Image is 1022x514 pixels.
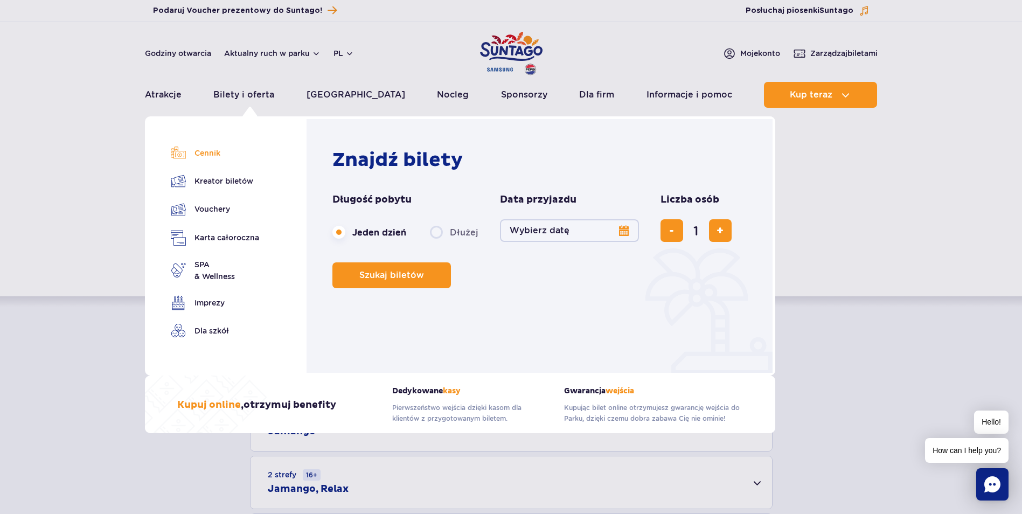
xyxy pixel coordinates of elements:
[359,270,424,280] span: Szukaj biletów
[194,259,235,282] span: SPA & Wellness
[224,49,321,58] button: Aktualny ruch w parku
[661,193,719,206] span: Liczba osób
[790,90,832,100] span: Kup teraz
[740,48,780,59] span: Moje konto
[145,82,182,108] a: Atrakcje
[177,399,336,412] h3: , otrzymuj benefity
[332,193,752,288] form: Planowanie wizyty w Park of Poland
[332,262,451,288] button: Szukaj biletów
[171,173,259,189] a: Kreator biletów
[976,468,1009,501] div: Chat
[392,386,548,395] strong: Dedykowane
[793,47,878,60] a: Zarządzajbiletami
[332,221,406,244] label: Jeden dzień
[564,386,743,395] strong: Gwarancja
[683,218,709,244] input: liczba biletów
[661,219,683,242] button: usuń bilet
[974,411,1009,434] span: Hello!
[564,402,743,424] p: Kupując bilet online otrzymujesz gwarancję wejścia do Parku, dzięki czemu dobra zabawa Cię nie om...
[177,399,241,411] span: Kupuj online
[925,438,1009,463] span: How can I help you?
[171,230,259,246] a: Karta całoroczna
[333,48,354,59] button: pl
[332,193,412,206] span: Długość pobytu
[501,82,547,108] a: Sponsorzy
[145,48,211,59] a: Godziny otwarcia
[171,145,259,161] a: Cennik
[430,221,478,244] label: Dłużej
[332,148,752,172] h2: Znajdź bilety
[500,193,576,206] span: Data przyjazdu
[443,386,461,395] span: kasy
[171,259,259,282] a: SPA& Wellness
[764,82,877,108] button: Kup teraz
[709,219,732,242] button: dodaj bilet
[171,295,259,310] a: Imprezy
[307,82,405,108] a: [GEOGRAPHIC_DATA]
[171,323,259,338] a: Dla szkół
[579,82,614,108] a: Dla firm
[646,82,732,108] a: Informacje i pomoc
[810,48,878,59] span: Zarządzaj biletami
[213,82,274,108] a: Bilety i oferta
[171,202,259,217] a: Vouchery
[500,219,639,242] button: Wybierz datę
[437,82,469,108] a: Nocleg
[723,47,780,60] a: Mojekonto
[606,386,634,395] span: wejścia
[392,402,548,424] p: Pierwszeństwo wejścia dzięki kasom dla klientów z przygotowanym biletem.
